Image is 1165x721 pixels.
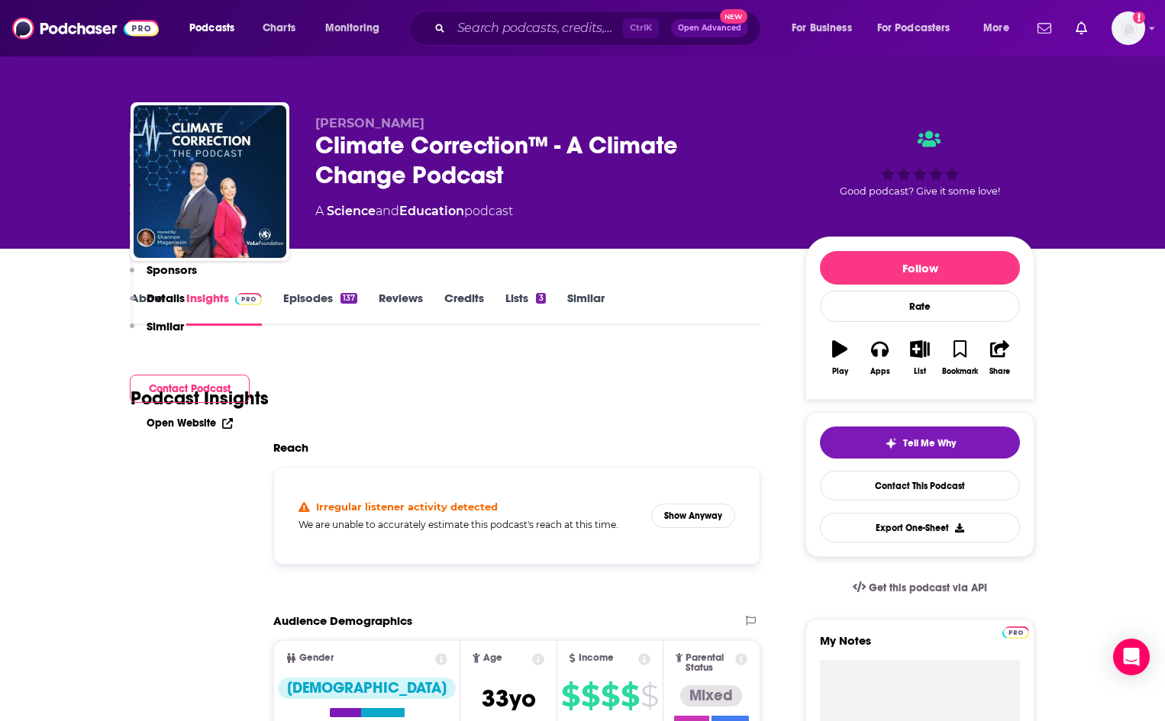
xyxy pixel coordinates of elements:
[263,18,295,39] span: Charts
[792,18,852,39] span: For Business
[399,204,464,218] a: Education
[1031,15,1057,41] a: Show notifications dropdown
[903,437,956,449] span: Tell Me Why
[316,501,498,513] h4: Irregular listener activity detected
[860,330,899,385] button: Apps
[482,684,536,713] span: 33 yo
[278,678,456,699] div: [DEMOGRAPHIC_DATA]
[299,653,334,663] span: Gender
[1112,11,1145,45] img: User Profile
[651,504,735,528] button: Show Anyway
[273,613,412,628] h2: Audience Demographics
[867,16,973,40] button: open menu
[820,513,1020,542] button: Export One-Sheet
[379,291,423,326] a: Reviews
[581,684,599,708] span: $
[561,684,579,708] span: $
[444,291,484,326] a: Credits
[820,330,860,385] button: Play
[900,330,940,385] button: List
[805,116,1034,211] div: Good podcast? Give it some love!
[273,440,308,455] h2: Reach
[179,16,254,40] button: open menu
[283,291,357,326] a: Episodes137
[579,653,614,663] span: Income
[315,202,513,220] div: A podcast
[483,653,502,663] span: Age
[870,367,890,376] div: Apps
[147,417,233,430] a: Open Website
[1070,15,1093,41] a: Show notifications dropdown
[820,291,1020,322] div: Rate
[189,18,234,39] span: Podcasts
[820,633,1020,660] label: My Notes
[253,16,305,40] a: Charts
[983,18,1009,39] span: More
[720,9,747,24] span: New
[130,291,185,319] button: Details
[147,319,184,333] p: Similar
[820,251,1020,285] button: Follow
[989,367,1010,376] div: Share
[299,519,639,530] h5: We are unable to accurately estimate this podcast's reach at this time.
[841,569,999,607] a: Get this podcast via API
[869,581,987,594] span: Get this podcast via API
[134,105,286,258] img: Climate Correction™ - A Climate Change Podcast
[567,291,605,326] a: Similar
[877,18,950,39] span: For Podcasters
[621,684,639,708] span: $
[942,367,978,376] div: Bookmark
[601,684,619,708] span: $
[623,18,659,38] span: Ctrl K
[424,11,776,46] div: Search podcasts, credits, & more...
[820,471,1020,501] a: Contact This Podcast
[973,16,1028,40] button: open menu
[451,16,623,40] input: Search podcasts, credits, & more...
[914,367,926,376] div: List
[340,293,357,304] div: 137
[832,367,848,376] div: Play
[686,653,732,673] span: Parental Status
[641,684,658,708] span: $
[980,330,1020,385] button: Share
[840,185,1000,197] span: Good podcast? Give it some love!
[376,204,399,218] span: and
[325,18,379,39] span: Monitoring
[1113,639,1150,675] div: Open Intercom Messenger
[315,116,424,130] span: [PERSON_NAME]
[12,14,159,43] img: Podchaser - Follow, Share and Rate Podcasts
[536,293,545,304] div: 3
[1002,626,1029,639] img: Podchaser Pro
[678,24,741,32] span: Open Advanced
[327,204,376,218] a: Science
[885,437,897,449] img: tell me why sparkle
[147,291,185,305] p: Details
[680,685,742,707] div: Mixed
[1112,11,1145,45] button: Show profile menu
[820,426,1020,459] button: tell me why sparkleTell Me Why
[315,16,399,40] button: open menu
[1112,11,1145,45] span: Logged in as winmo
[130,375,250,403] button: Contact Podcast
[1002,624,1029,639] a: Pro website
[130,319,184,347] button: Similar
[671,19,748,37] button: Open AdvancedNew
[1133,11,1145,24] svg: Add a profile image
[505,291,545,326] a: Lists3
[940,330,979,385] button: Bookmark
[781,16,871,40] button: open menu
